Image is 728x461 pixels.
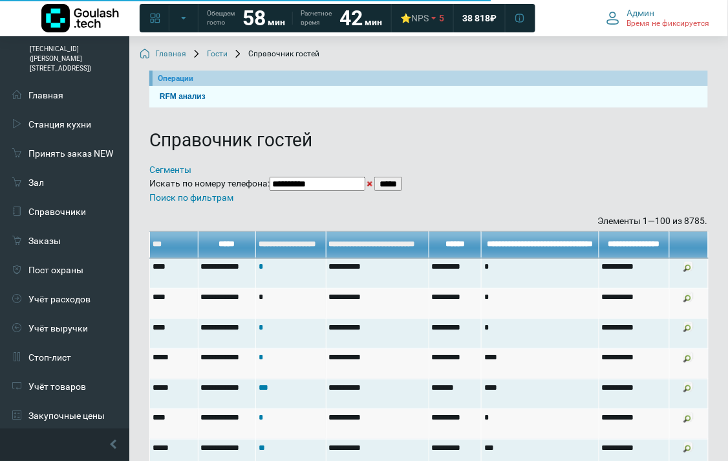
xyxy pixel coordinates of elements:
[627,7,655,19] span: Админ
[365,17,382,27] span: мин
[149,192,233,203] a: Поиск по фильтрам
[268,17,285,27] span: мин
[149,177,708,191] form: Искать по номеру телефона:
[367,181,372,186] img: X
[149,129,708,152] h1: Справочник гостей
[339,6,363,30] strong: 42
[400,12,429,24] div: ⭐
[301,9,332,27] span: Расчетное время
[490,12,497,24] span: ₽
[439,12,444,24] span: 5
[41,4,119,32] img: Логотип компании Goulash.tech
[191,49,228,60] a: Гости
[149,164,191,175] a: Сегменты
[392,6,452,30] a: ⭐NPS 5
[158,73,703,84] div: Операции
[199,6,390,30] a: Обещаем гостю 58 мин Расчетное время 42 мин
[455,6,504,30] a: 38 818 ₽
[155,91,703,103] a: RFM анализ
[599,5,718,32] button: Админ Время не фиксируется
[149,214,708,228] div: Элементы 1—100 из 8785.
[140,49,186,60] a: Главная
[411,13,429,23] span: NPS
[627,19,710,29] span: Время не фиксируется
[242,6,266,30] strong: 58
[462,12,490,24] span: 38 818
[207,9,235,27] span: Обещаем гостю
[233,49,319,60] span: Справочник гостей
